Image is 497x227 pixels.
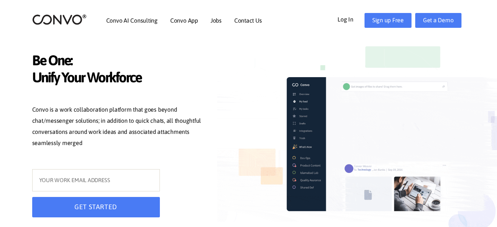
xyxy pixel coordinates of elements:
button: GET STARTED [32,197,160,217]
img: logo_2.png [32,14,87,25]
a: Get a Demo [415,13,461,28]
a: Contact Us [234,17,262,23]
a: Convo AI Consulting [106,17,158,23]
span: Be One: [32,52,206,71]
a: Log In [338,13,365,25]
p: Convo is a work collaboration platform that goes beyond chat/messenger solutions; in addition to ... [32,104,206,150]
a: Convo App [170,17,198,23]
input: YOUR WORK EMAIL ADDRESS [32,169,160,191]
a: Jobs [211,17,222,23]
span: Unify Your Workforce [32,69,206,88]
a: Sign up Free [365,13,412,28]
